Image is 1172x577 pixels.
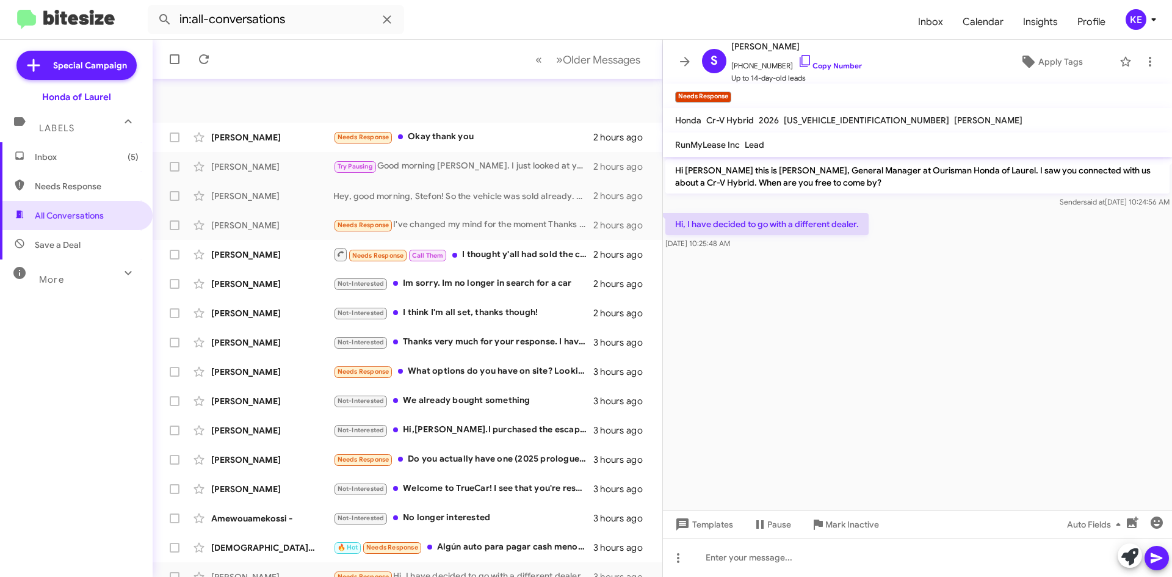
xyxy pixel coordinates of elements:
[593,307,653,319] div: 2 hours ago
[39,123,74,134] span: Labels
[333,218,593,232] div: I've changed my mind for the moment Thanks anyways.
[338,338,385,346] span: Not-Interested
[1013,4,1068,40] a: Insights
[333,394,593,408] div: We already bought something
[593,542,653,554] div: 3 hours ago
[333,159,593,173] div: Good morning [PERSON_NAME]. I just looked at your application at this time. We will not be able t...
[333,247,593,262] div: I thought y'all had sold the car Is it available?
[338,133,389,141] span: Needs Response
[549,47,648,72] button: Next
[211,483,333,495] div: [PERSON_NAME]
[593,131,653,143] div: 2 hours ago
[39,274,64,285] span: More
[16,51,137,80] a: Special Campaign
[211,307,333,319] div: [PERSON_NAME]
[1126,9,1146,30] div: KE
[211,131,333,143] div: [PERSON_NAME]
[953,4,1013,40] a: Calendar
[798,61,862,70] a: Copy Number
[1083,197,1105,206] span: said at
[35,180,139,192] span: Needs Response
[35,209,104,222] span: All Conversations
[535,52,542,67] span: «
[338,280,385,288] span: Not-Interested
[767,513,791,535] span: Pause
[593,395,653,407] div: 3 hours ago
[801,513,889,535] button: Mark Inactive
[338,309,385,317] span: Not-Interested
[759,115,779,126] span: 2026
[665,239,730,248] span: [DATE] 10:25:48 AM
[663,513,743,535] button: Templates
[338,543,358,551] span: 🔥 Hot
[211,512,333,524] div: Amewouamekossi -
[1057,513,1135,535] button: Auto Fields
[338,426,385,434] span: Not-Interested
[211,249,333,261] div: [PERSON_NAME]
[825,513,879,535] span: Mark Inactive
[333,365,593,379] div: What options do you have on site? Looking in the 2023/2022 range, needs to have a bench middle se...
[988,51,1113,73] button: Apply Tags
[333,306,593,320] div: I think I'm all set, thanks though!
[593,366,653,378] div: 3 hours ago
[675,139,740,150] span: RunMyLease Inc
[528,47,549,72] button: Previous
[731,39,862,54] span: [PERSON_NAME]
[338,485,385,493] span: Not-Interested
[563,53,640,67] span: Older Messages
[412,252,444,259] span: Call Them
[211,278,333,290] div: [PERSON_NAME]
[333,335,593,349] div: Thanks very much for your response. I have purchased a car now.
[333,130,593,144] div: Okay thank you
[784,115,949,126] span: [US_VEHICLE_IDENTIFICATION_NUMBER]
[593,161,653,173] div: 2 hours ago
[35,151,139,163] span: Inbox
[593,454,653,466] div: 3 hours ago
[665,213,869,235] p: Hi, I have decided to go with a different dealer.
[128,151,139,163] span: (5)
[593,424,653,437] div: 3 hours ago
[745,139,764,150] span: Lead
[352,252,404,259] span: Needs Response
[1060,197,1170,206] span: Sender [DATE] 10:24:56 AM
[1115,9,1159,30] button: KE
[333,190,593,202] div: Hey, good morning, Stefon! So the vehicle was sold already. Would you like to schedule a time to ...
[665,159,1170,194] p: Hi [PERSON_NAME] this is [PERSON_NAME], General Manager at Ourisman Honda of Laurel. I saw you co...
[593,278,653,290] div: 2 hours ago
[731,72,862,84] span: Up to 14-day-old leads
[338,162,373,170] span: Try Pausing
[556,52,563,67] span: »
[366,543,418,551] span: Needs Response
[1068,4,1115,40] span: Profile
[593,336,653,349] div: 3 hours ago
[211,190,333,202] div: [PERSON_NAME]
[211,395,333,407] div: [PERSON_NAME]
[211,366,333,378] div: [PERSON_NAME]
[908,4,953,40] a: Inbox
[954,115,1022,126] span: [PERSON_NAME]
[1067,513,1126,535] span: Auto Fields
[593,483,653,495] div: 3 hours ago
[1038,51,1083,73] span: Apply Tags
[706,115,754,126] span: Cr-V Hybrid
[333,540,593,554] div: Algún auto para pagar cash menos de 7000$
[211,219,333,231] div: [PERSON_NAME]
[593,190,653,202] div: 2 hours ago
[338,514,385,522] span: Not-Interested
[675,115,701,126] span: Honda
[333,423,593,437] div: Hi,[PERSON_NAME].I purchased the escape from your dealership [DATE].
[338,455,389,463] span: Needs Response
[675,92,731,103] small: Needs Response
[42,91,111,103] div: Honda of Laurel
[338,221,389,229] span: Needs Response
[711,51,718,71] span: S
[673,513,733,535] span: Templates
[333,277,593,291] div: Im sorry. Im no longer in search for a car
[211,454,333,466] div: [PERSON_NAME]
[211,161,333,173] div: [PERSON_NAME]
[338,397,385,405] span: Not-Interested
[731,54,862,72] span: [PHONE_NUMBER]
[211,424,333,437] div: [PERSON_NAME]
